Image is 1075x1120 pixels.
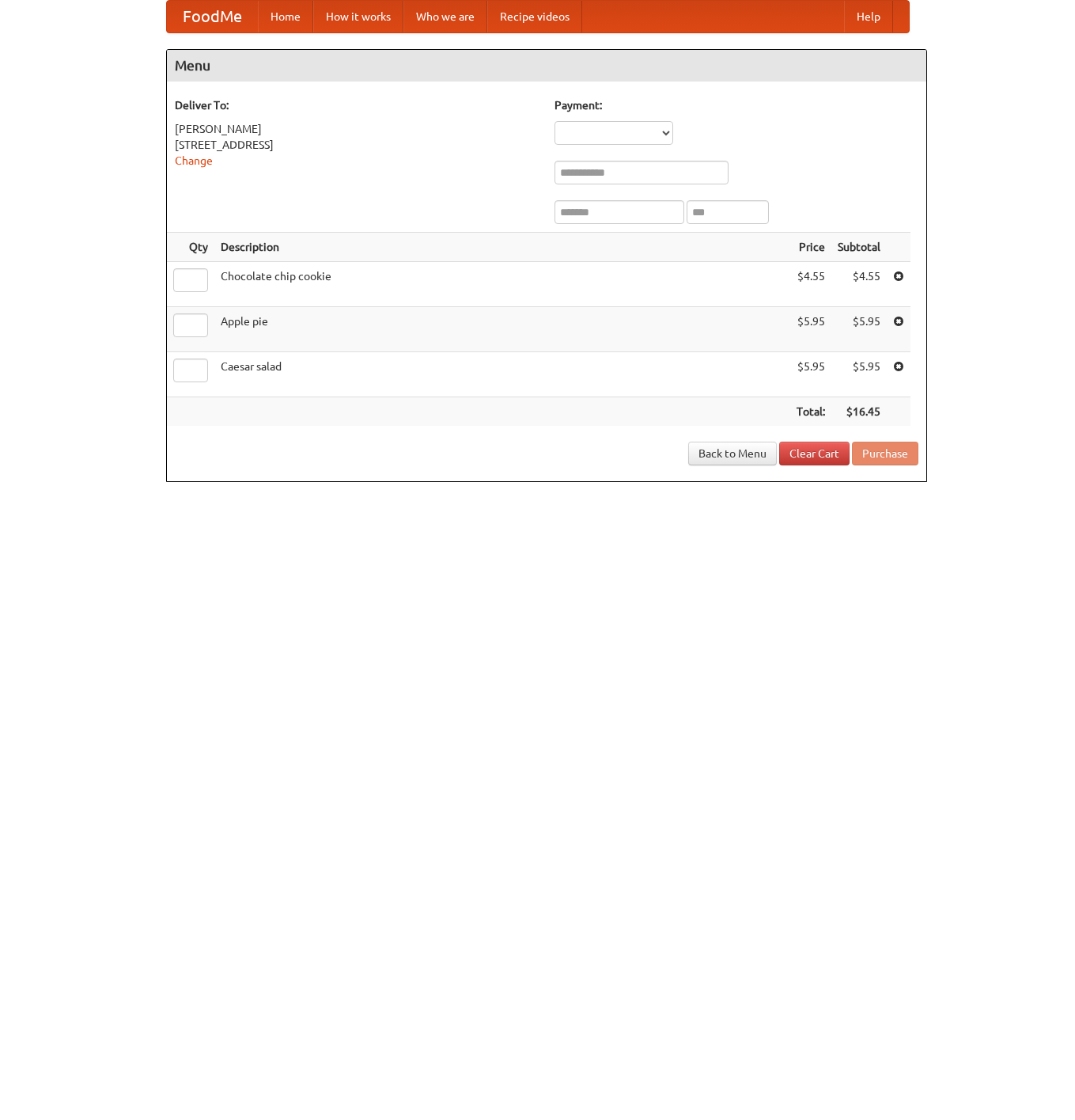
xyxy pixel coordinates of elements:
[214,262,790,307] td: Chocolate chip cookie
[175,121,539,137] div: [PERSON_NAME]
[831,352,887,397] td: $5.95
[831,307,887,352] td: $5.95
[167,1,258,32] a: FoodMe
[844,1,893,32] a: Help
[487,1,582,32] a: Recipe videos
[688,442,777,465] a: Back to Menu
[167,233,214,262] th: Qty
[790,233,831,262] th: Price
[779,442,850,465] a: Clear Cart
[313,1,403,32] a: How it works
[555,97,918,113] h5: Payment:
[790,352,831,397] td: $5.95
[831,397,887,427] th: $16.45
[175,154,213,167] a: Change
[831,262,887,307] td: $4.55
[403,1,487,32] a: Who we are
[214,352,790,397] td: Caesar salad
[852,442,918,465] button: Purchase
[831,233,887,262] th: Subtotal
[175,97,539,113] h5: Deliver To:
[175,137,539,153] div: [STREET_ADDRESS]
[258,1,313,32] a: Home
[790,307,831,352] td: $5.95
[790,397,831,427] th: Total:
[167,50,926,82] h4: Menu
[214,307,790,352] td: Apple pie
[214,233,790,262] th: Description
[790,262,831,307] td: $4.55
